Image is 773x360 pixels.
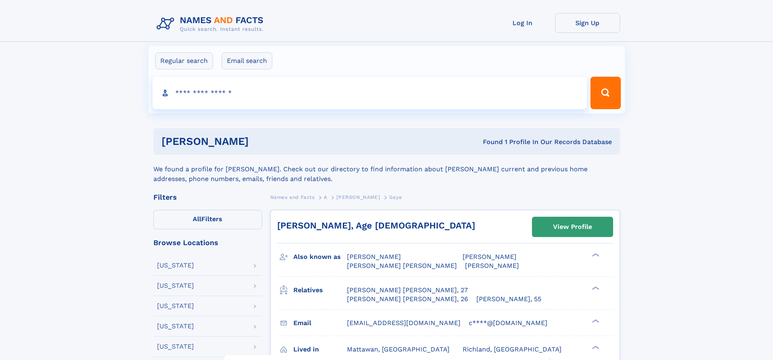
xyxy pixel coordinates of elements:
span: [PERSON_NAME] [347,253,401,261]
h3: Relatives [293,283,347,297]
h3: Email [293,316,347,330]
h1: [PERSON_NAME] [161,136,366,147]
div: [US_STATE] [157,303,194,309]
a: Sign Up [555,13,620,33]
img: Logo Names and Facts [153,13,270,35]
div: We found a profile for [PERSON_NAME]. Check out our directory to find information about [PERSON_N... [153,155,620,184]
div: [US_STATE] [157,343,194,350]
span: Mattawan, [GEOGRAPHIC_DATA] [347,345,450,353]
div: [US_STATE] [157,282,194,289]
a: [PERSON_NAME] [PERSON_NAME], 27 [347,286,468,295]
span: [PERSON_NAME] [PERSON_NAME] [347,262,457,269]
div: ❯ [590,285,600,291]
div: Found 1 Profile In Our Records Database [366,138,612,147]
div: [US_STATE] [157,323,194,330]
div: ❯ [590,345,600,350]
span: [PERSON_NAME] [463,253,517,261]
div: ❯ [590,318,600,323]
div: Browse Locations [153,239,262,246]
div: Filters [153,194,262,201]
span: Richland, [GEOGRAPHIC_DATA] [463,345,562,353]
span: Gaye [389,194,402,200]
a: [PERSON_NAME] [336,192,380,202]
a: View Profile [532,217,613,237]
button: Search Button [590,77,620,109]
h3: Also known as [293,250,347,264]
h3: Lived in [293,343,347,356]
a: Names and Facts [270,192,315,202]
a: Log In [490,13,555,33]
label: Regular search [155,52,213,69]
span: A [324,194,327,200]
span: [PERSON_NAME] [336,194,380,200]
input: search input [153,77,587,109]
span: All [193,215,201,223]
a: [PERSON_NAME] [PERSON_NAME], 26 [347,295,468,304]
a: [PERSON_NAME], Age [DEMOGRAPHIC_DATA] [277,220,475,231]
div: ❯ [590,252,600,258]
div: [US_STATE] [157,262,194,269]
div: View Profile [553,218,592,236]
a: A [324,192,327,202]
a: [PERSON_NAME], 55 [476,295,541,304]
label: Email search [222,52,272,69]
span: [PERSON_NAME] [465,262,519,269]
label: Filters [153,210,262,229]
span: [EMAIL_ADDRESS][DOMAIN_NAME] [347,319,461,327]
